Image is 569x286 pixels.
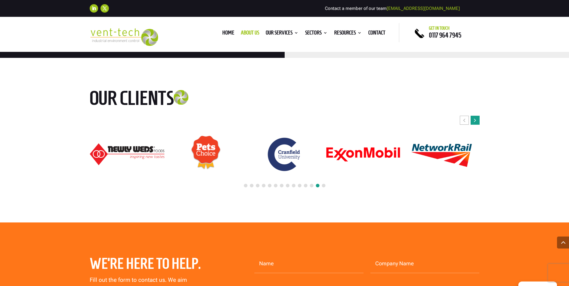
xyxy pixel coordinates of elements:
[404,136,479,172] div: 22 / 24
[405,137,479,172] img: Network Rail logo
[222,31,234,37] a: Home
[429,26,450,31] span: Get in touch
[168,135,243,174] div: 19 / 24
[100,4,109,13] a: Follow on X
[191,136,221,173] img: Pets Choice
[387,6,460,11] a: [EMAIL_ADDRESS][DOMAIN_NAME]
[326,147,400,162] img: ExonMobil logo
[89,143,164,165] div: 18 / 24
[90,143,164,165] img: Newly-Weds_Logo
[90,88,219,111] h2: Our clients
[90,4,98,13] a: Follow on LinkedIn
[305,31,328,37] a: Sectors
[247,135,322,174] div: 20 / 24
[429,31,461,39] a: 0117 964 7945
[241,31,259,37] a: About us
[460,116,469,125] div: Previous slide
[265,135,304,174] img: Cranfield University logo
[90,28,158,46] img: 2023-09-27T08_35_16.549ZVENT-TECH---Clear-background
[325,6,460,11] span: Contact a member of our team
[254,255,364,273] input: Name
[370,255,480,273] input: Company Name
[334,31,362,37] a: Resources
[471,116,480,125] div: Next slide
[326,147,401,162] div: 21 / 24
[90,255,215,276] h2: We’re here to help.
[266,31,298,37] a: Our Services
[368,31,385,37] a: Contact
